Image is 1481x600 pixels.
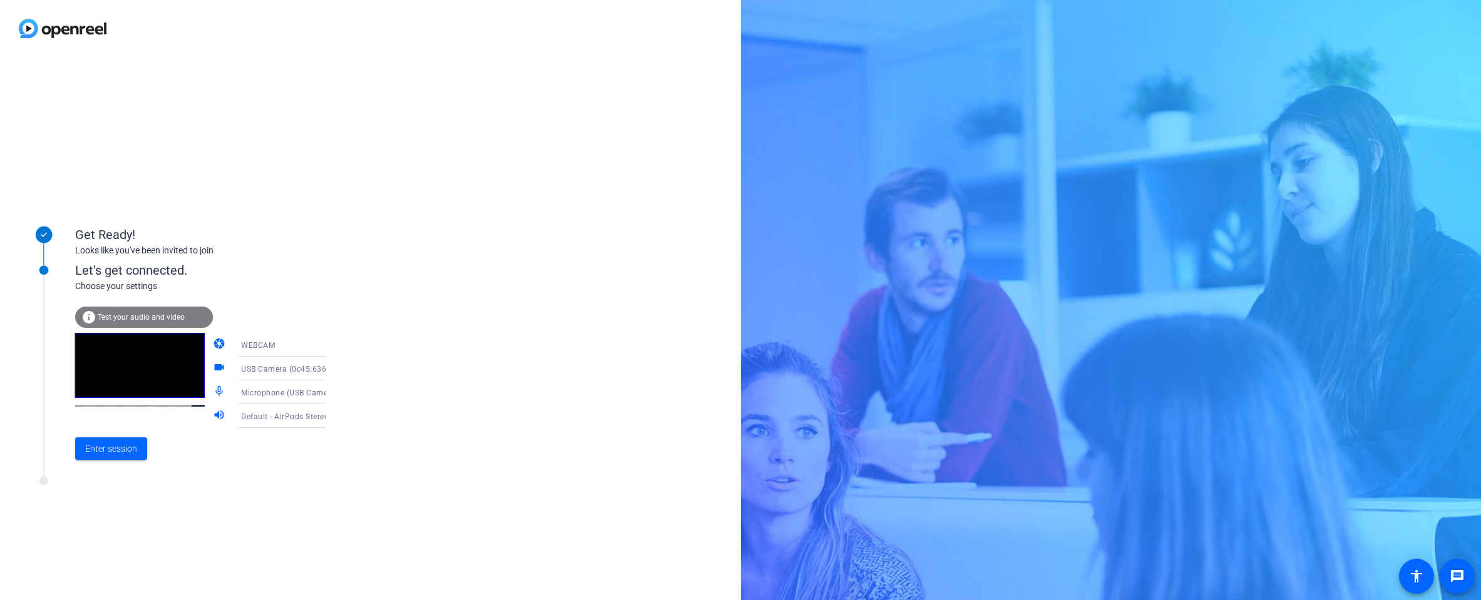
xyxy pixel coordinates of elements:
mat-icon: mic_none [213,385,228,400]
div: Let's get connected. [75,261,351,280]
mat-icon: volume_up [213,409,228,424]
button: Enter session [75,437,147,460]
div: Get Ready! [75,225,326,244]
div: Looks like you've been invited to join [75,244,326,257]
mat-icon: message [1450,569,1465,584]
span: Default - AirPods Stereo [241,412,329,421]
mat-icon: videocam [213,361,228,376]
span: Microphone (USB Camera) (0c45:6366) [241,387,385,397]
span: WEBCAM [241,341,275,350]
mat-icon: camera [213,337,228,352]
span: Enter session [85,442,137,455]
div: Choose your settings [75,280,351,293]
mat-icon: info [81,310,96,325]
span: USB Camera (0c45:6366) [241,365,334,374]
mat-icon: accessibility [1409,569,1424,584]
span: Test your audio and video [98,313,185,322]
